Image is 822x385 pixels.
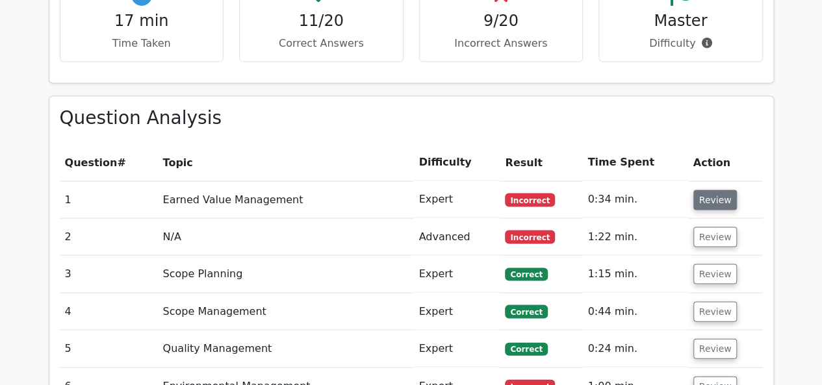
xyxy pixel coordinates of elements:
button: Review [693,190,738,210]
th: # [60,143,158,180]
td: 1 [60,180,158,217]
td: 4 [60,293,158,330]
td: 5 [60,330,158,367]
td: 0:24 min. [582,330,687,367]
td: 1:15 min. [582,255,687,292]
th: Topic [158,143,414,180]
span: Correct [505,267,547,280]
td: 1:22 min. [582,218,687,255]
th: Time Spent [582,143,687,180]
h4: 9/20 [430,11,572,30]
span: Correct [505,342,547,355]
button: Review [693,264,738,284]
td: Earned Value Management [158,180,414,217]
span: Incorrect [505,193,555,206]
td: Expert [413,180,500,217]
p: Difficulty [610,35,752,51]
td: N/A [158,218,414,255]
td: 3 [60,255,158,292]
h4: 17 min [71,11,213,30]
th: Result [500,143,582,180]
td: Scope Management [158,293,414,330]
p: Correct Answers [250,35,392,51]
h4: 11/20 [250,11,392,30]
td: 2 [60,218,158,255]
p: Incorrect Answers [430,35,572,51]
span: Correct [505,304,547,317]
h4: Master [610,11,752,30]
button: Review [693,338,738,358]
td: Quality Management [158,330,414,367]
h3: Question Analysis [60,106,763,129]
button: Review [693,227,738,247]
td: Expert [413,293,500,330]
td: Expert [413,330,500,367]
p: Time Taken [71,35,213,51]
button: Review [693,301,738,321]
span: Question [65,156,118,168]
td: Advanced [413,218,500,255]
td: 0:44 min. [582,293,687,330]
th: Action [688,143,763,180]
span: Incorrect [505,230,555,243]
td: 0:34 min. [582,180,687,217]
td: Expert [413,255,500,292]
td: Scope Planning [158,255,414,292]
th: Difficulty [413,143,500,180]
